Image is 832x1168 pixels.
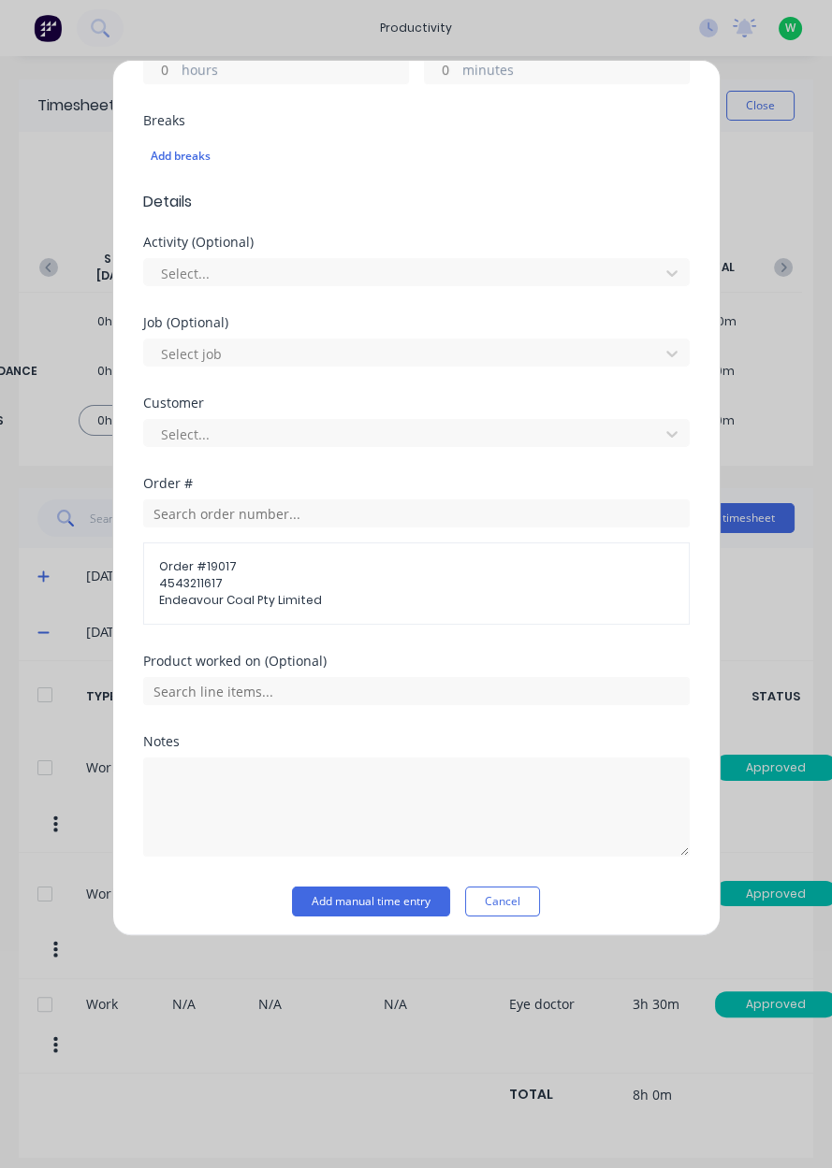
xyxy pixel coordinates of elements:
[143,114,690,127] div: Breaks
[143,191,690,213] span: Details
[465,887,540,916] button: Cancel
[151,144,682,168] div: Add breaks
[143,735,690,748] div: Notes
[143,655,690,668] div: Product worked on (Optional)
[143,397,690,410] div: Customer
[462,60,689,83] label: minutes
[159,558,674,575] span: Order # 19017
[143,316,690,329] div: Job (Optional)
[159,575,674,592] span: 4543211617
[143,477,690,490] div: Order #
[425,55,458,83] input: 0
[143,236,690,249] div: Activity (Optional)
[182,60,408,83] label: hours
[143,677,690,705] input: Search line items...
[159,592,674,609] span: Endeavour Coal Pty Limited
[292,887,450,916] button: Add manual time entry
[143,499,690,527] input: Search order number...
[144,55,177,83] input: 0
